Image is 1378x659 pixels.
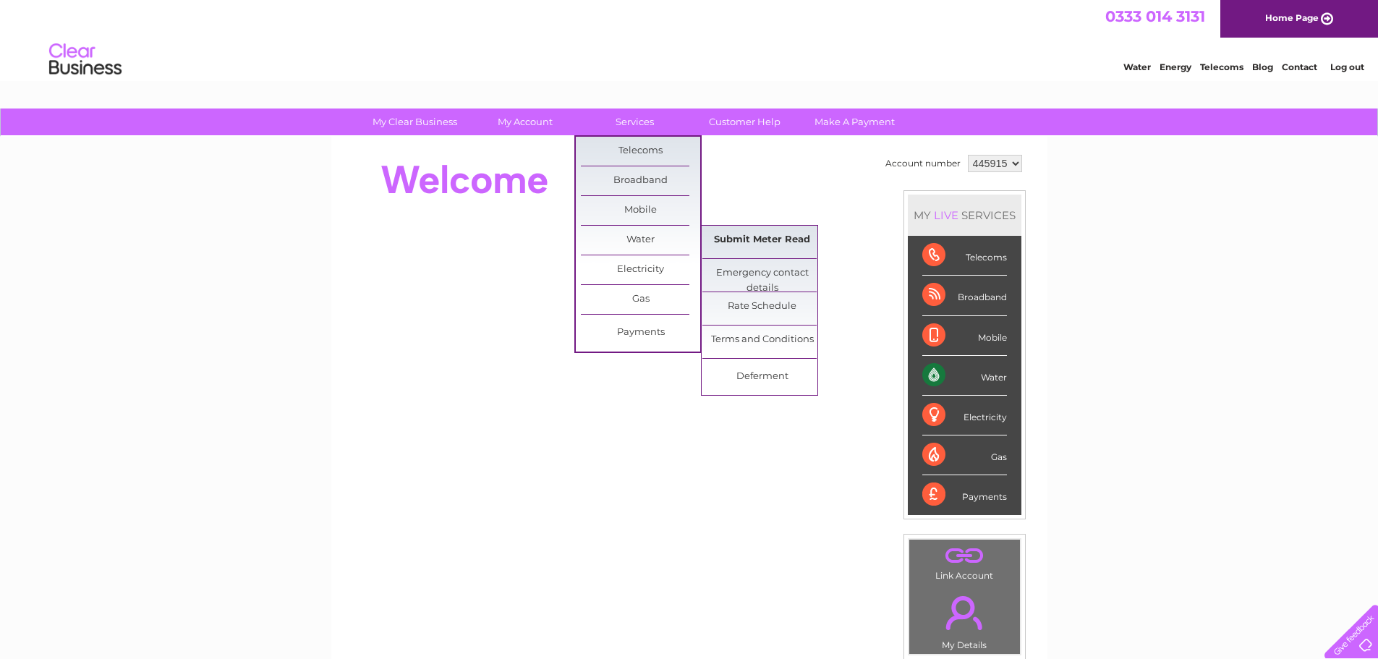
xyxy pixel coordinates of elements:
div: LIVE [931,208,961,222]
a: Customer Help [685,109,804,135]
div: Payments [922,475,1007,514]
div: Mobile [922,316,1007,356]
a: Contact [1282,61,1317,72]
img: logo.png [48,38,122,82]
a: Emergency contact details [702,259,822,288]
div: Broadband [922,276,1007,315]
a: Deferment [702,362,822,391]
a: . [913,587,1016,638]
div: MY SERVICES [908,195,1021,236]
a: Make A Payment [795,109,914,135]
a: Gas [581,285,700,314]
a: My Clear Business [355,109,475,135]
div: Electricity [922,396,1007,435]
a: Services [575,109,694,135]
a: Water [1123,61,1151,72]
a: . [913,543,1016,569]
a: Terms and Conditions [702,326,822,354]
a: Rate Schedule [702,292,822,321]
a: Payments [581,318,700,347]
td: Account number [882,151,964,176]
td: Link Account [909,539,1021,584]
div: Gas [922,435,1007,475]
a: Telecoms [581,137,700,166]
div: Water [922,356,1007,396]
a: My Account [465,109,584,135]
a: Mobile [581,196,700,225]
a: Submit Meter Read [702,226,822,255]
a: Telecoms [1200,61,1243,72]
a: Energy [1160,61,1191,72]
td: My Details [909,584,1021,655]
a: Water [581,226,700,255]
a: 0333 014 3131 [1105,7,1205,25]
a: Electricity [581,255,700,284]
a: Blog [1252,61,1273,72]
div: Telecoms [922,236,1007,276]
a: Log out [1330,61,1364,72]
a: Broadband [581,166,700,195]
div: Clear Business is a trading name of Verastar Limited (registered in [GEOGRAPHIC_DATA] No. 3667643... [348,8,1032,70]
